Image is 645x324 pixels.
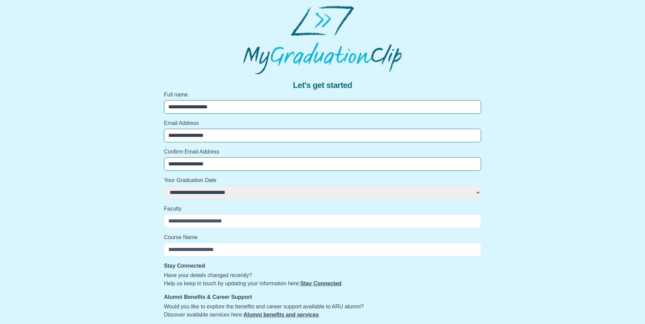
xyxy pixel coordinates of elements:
label: Email Address [164,119,481,127]
img: MyGraduationClip [243,5,402,74]
label: Confirm Email Address [164,148,481,156]
label: Your Graduation Date [164,176,481,184]
label: Full name [164,91,481,99]
strong: Stay Connected [164,263,205,269]
span: Let's get started [293,80,352,91]
a: Alumni benefits and services [243,312,319,318]
label: Faculty [164,205,481,213]
p: Would you like to explore the benefits and career support available to ARU alumni? Discover avail... [164,303,481,319]
p: Have your details changed recently? Help us keep in touch by updating your information here: [164,271,481,288]
label: Course Name [164,233,481,241]
strong: Alumni Benefits & Career Support [164,294,252,300]
a: Stay Connected [300,281,341,286]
